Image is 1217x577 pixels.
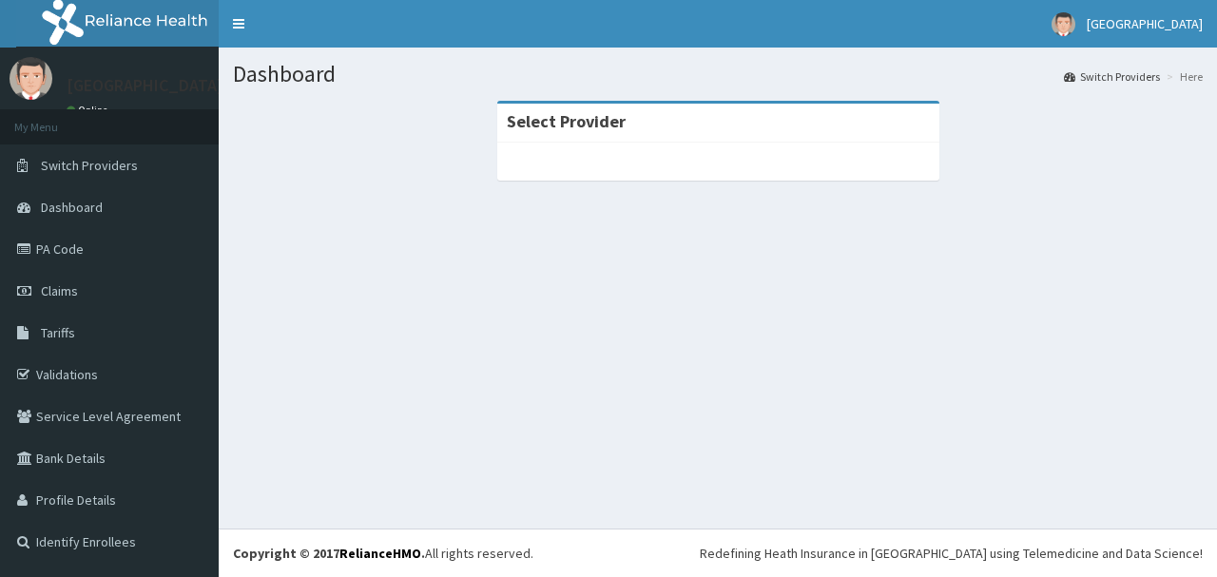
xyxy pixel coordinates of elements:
span: Claims [41,282,78,299]
strong: Select Provider [507,110,626,132]
span: [GEOGRAPHIC_DATA] [1087,15,1203,32]
li: Here [1162,68,1203,85]
img: User Image [1052,12,1075,36]
img: User Image [10,57,52,100]
span: Tariffs [41,324,75,341]
footer: All rights reserved. [219,529,1217,577]
h1: Dashboard [233,62,1203,87]
a: Online [67,104,112,117]
strong: Copyright © 2017 . [233,545,425,562]
div: Redefining Heath Insurance in [GEOGRAPHIC_DATA] using Telemedicine and Data Science! [700,544,1203,563]
a: Switch Providers [1064,68,1160,85]
p: [GEOGRAPHIC_DATA] [67,77,223,94]
span: Dashboard [41,199,103,216]
a: RelianceHMO [339,545,421,562]
span: Switch Providers [41,157,138,174]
